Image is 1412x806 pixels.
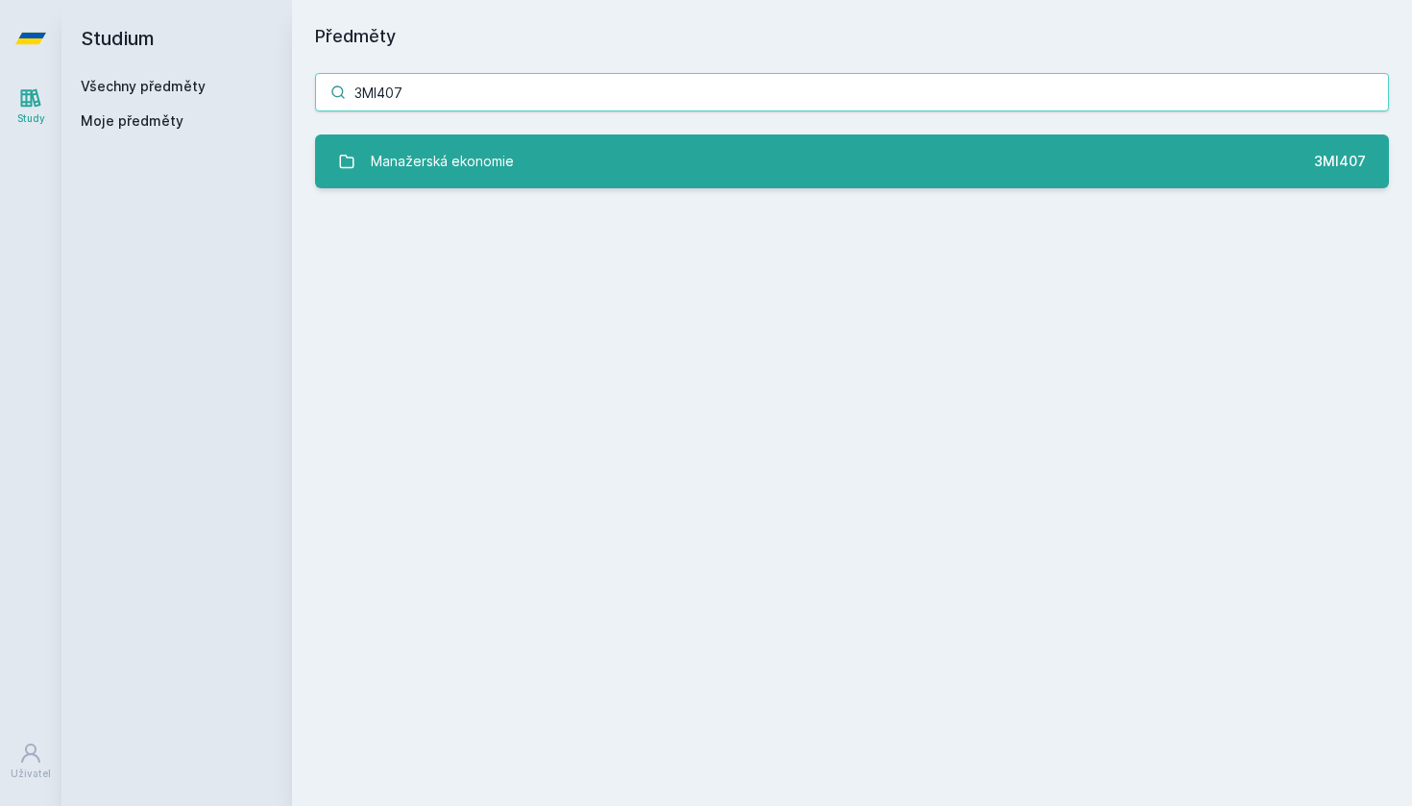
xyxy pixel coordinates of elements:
[1314,152,1366,171] div: 3MI407
[11,767,51,781] div: Uživatel
[371,142,514,181] div: Manažerská ekonomie
[315,73,1389,111] input: Název nebo ident předmětu…
[17,111,45,126] div: Study
[4,732,58,791] a: Uživatel
[81,78,206,94] a: Všechny předměty
[81,111,183,131] span: Moje předměty
[315,23,1389,50] h1: Předměty
[4,77,58,135] a: Study
[315,134,1389,188] a: Manažerská ekonomie 3MI407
